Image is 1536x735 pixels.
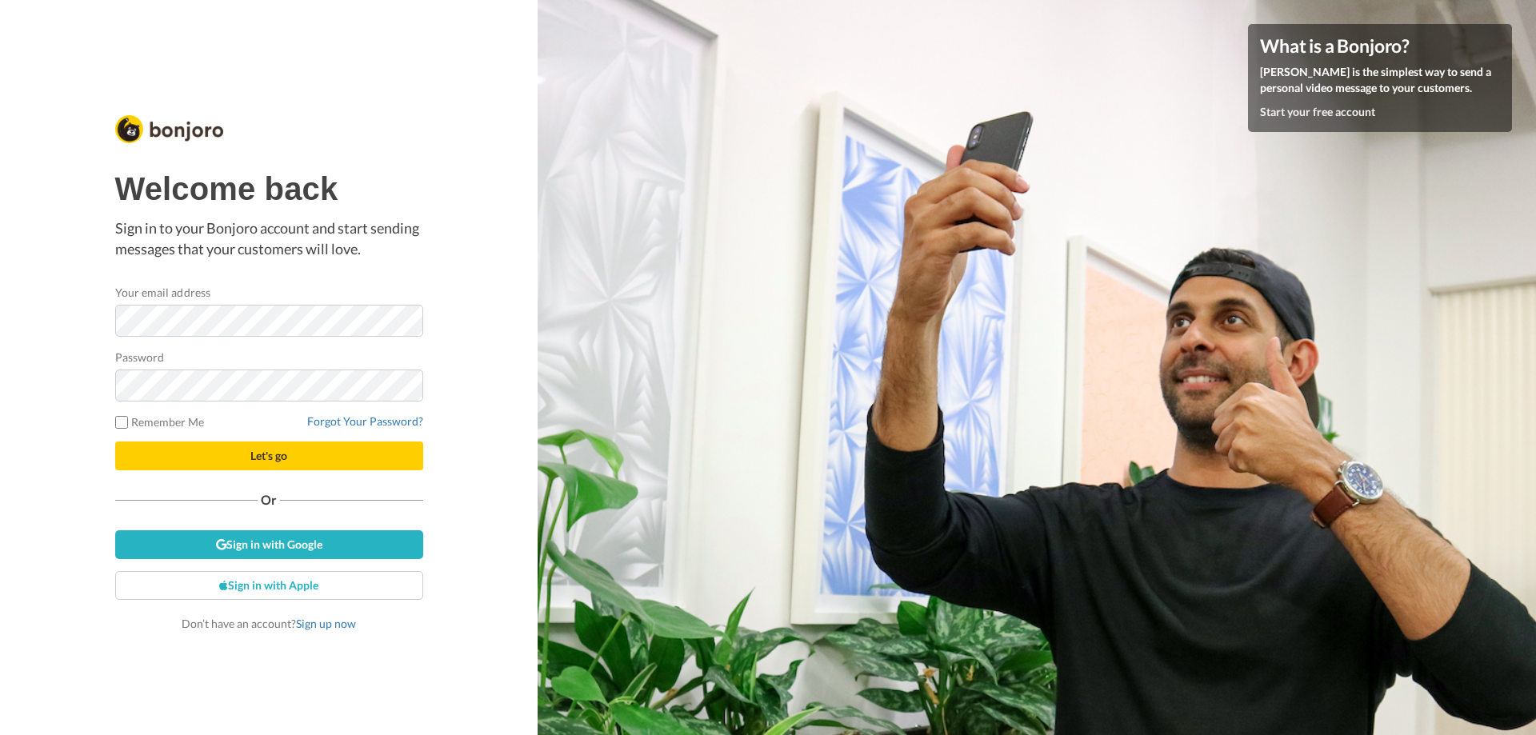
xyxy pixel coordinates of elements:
[258,494,280,505] span: Or
[115,441,423,470] button: Let's go
[1260,36,1500,56] h4: What is a Bonjoro?
[250,449,287,462] span: Let's go
[115,218,423,259] p: Sign in to your Bonjoro account and start sending messages that your customers will love.
[115,171,423,206] h1: Welcome back
[1260,64,1500,96] p: [PERSON_NAME] is the simplest way to send a personal video message to your customers.
[115,416,128,429] input: Remember Me
[115,349,165,366] label: Password
[296,617,356,630] a: Sign up now
[115,571,423,600] a: Sign in with Apple
[182,617,356,630] span: Don’t have an account?
[115,530,423,559] a: Sign in with Google
[115,413,205,430] label: Remember Me
[115,284,210,301] label: Your email address
[307,414,423,428] a: Forgot Your Password?
[1260,105,1375,118] a: Start your free account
